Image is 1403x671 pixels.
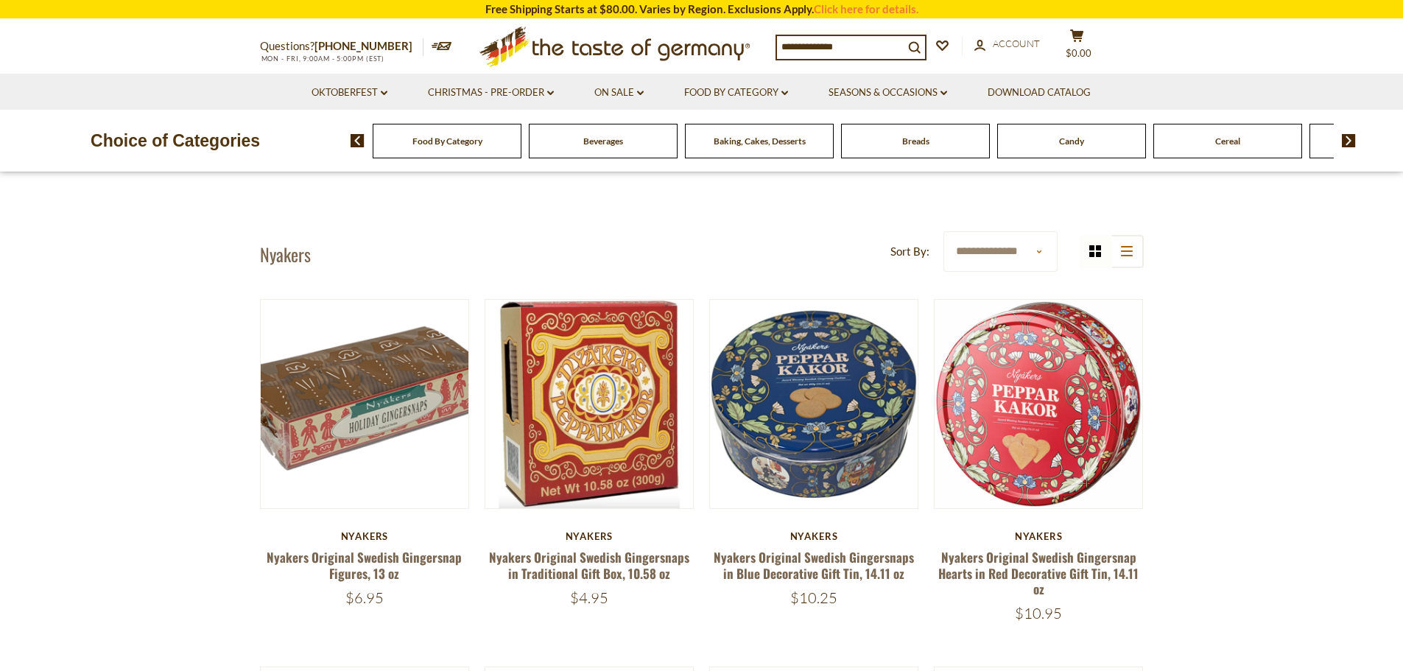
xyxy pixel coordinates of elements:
[314,39,412,52] a: [PHONE_NUMBER]
[684,85,788,101] a: Food By Category
[267,548,462,582] a: Nyakers Original Swedish Gingersnap Figures, 13 oz
[1055,29,1100,66] button: $0.00
[988,85,1091,101] a: Download Catalog
[260,530,470,542] div: Nyakers
[594,85,644,101] a: On Sale
[902,136,929,147] a: Breads
[260,55,385,63] span: MON - FRI, 9:00AM - 5:00PM (EST)
[790,589,837,607] span: $10.25
[428,85,554,101] a: Christmas - PRE-ORDER
[485,530,695,542] div: Nyakers
[1342,134,1356,147] img: next arrow
[351,134,365,147] img: previous arrow
[489,548,689,582] a: Nyakers Original Swedish Gingersnaps in Traditional Gift Box, 10.58 oz
[1215,136,1240,147] a: Cereal
[814,2,918,15] a: Click here for details.
[583,136,623,147] a: Beverages
[829,85,947,101] a: Seasons & Occasions
[709,530,919,542] div: Nyakers
[974,36,1040,52] a: Account
[935,300,1143,508] img: Nyakers
[1059,136,1084,147] a: Candy
[345,589,384,607] span: $6.95
[1015,604,1062,622] span: $10.95
[261,300,469,508] img: Nyakers
[485,300,694,508] img: Nyakers
[714,136,806,147] a: Baking, Cakes, Desserts
[412,136,482,147] a: Food By Category
[934,530,1144,542] div: Nyakers
[710,300,918,508] img: Nyakers
[993,38,1040,49] span: Account
[570,589,608,607] span: $4.95
[890,242,929,261] label: Sort By:
[260,37,423,56] p: Questions?
[260,243,311,265] h1: Nyakers
[1066,47,1091,59] span: $0.00
[938,548,1139,598] a: Nyakers Original Swedish Gingersnap Hearts in Red Decorative Gift Tin, 14.11 oz
[714,548,914,582] a: Nyakers Original Swedish Gingersnaps in Blue Decorative Gift Tin, 14.11 oz
[312,85,387,101] a: Oktoberfest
